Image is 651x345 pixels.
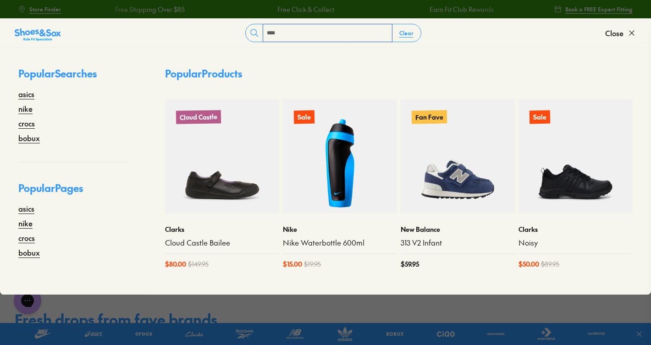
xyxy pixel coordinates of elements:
p: Popular Products [165,66,242,81]
p: Clarks [519,225,633,234]
a: Noisy [519,238,633,248]
a: asics [18,88,34,99]
a: nike [18,218,33,229]
a: Sale [519,99,633,214]
p: Fan Fave [412,110,447,124]
a: crocs [18,118,35,129]
a: Sale [283,99,397,214]
a: bobux [18,247,40,258]
span: $ 80.00 [165,259,186,269]
a: Fan Fave [401,99,515,214]
button: Clear [392,25,421,41]
a: Shoes &amp; Sox [15,26,61,40]
a: Store Finder [18,1,61,17]
p: Clarks [165,225,279,234]
span: Close [605,27,623,38]
span: Book a FREE Expert Fitting [565,5,633,13]
span: $ 19.95 [304,259,321,269]
p: Sale [530,110,550,124]
p: Cloud Castle [176,110,221,124]
p: Popular Pages [18,181,128,203]
span: $ 59.95 [401,259,419,269]
span: $ 50.00 [519,259,539,269]
a: Free Shipping Over $85 [110,5,180,14]
a: Cloud Castle Bailee [165,238,279,248]
a: Cloud Castle [165,99,279,214]
p: Sale [294,110,314,124]
span: $ 15.00 [283,259,302,269]
button: Close [605,23,636,43]
iframe: Gorgias live chat messenger [9,284,46,318]
span: Store Finder [29,5,61,13]
a: bobux [18,132,40,143]
p: New Balance [401,225,515,234]
a: asics [18,203,34,214]
span: $ 89.95 [541,259,559,269]
a: Nike Waterbottle 600ml [283,238,397,248]
a: Book a FREE Expert Fitting [554,1,633,17]
a: 313 V2 Infant [401,238,515,248]
img: SNS_Logo_Responsive.svg [15,27,61,42]
a: nike [18,103,33,114]
span: $ 149.95 [188,259,209,269]
p: Popular Searches [18,66,128,88]
a: crocs [18,232,35,243]
a: Free Click & Collect [272,5,329,14]
p: Nike [283,225,397,234]
a: Earn Fit Club Rewards [425,5,489,14]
